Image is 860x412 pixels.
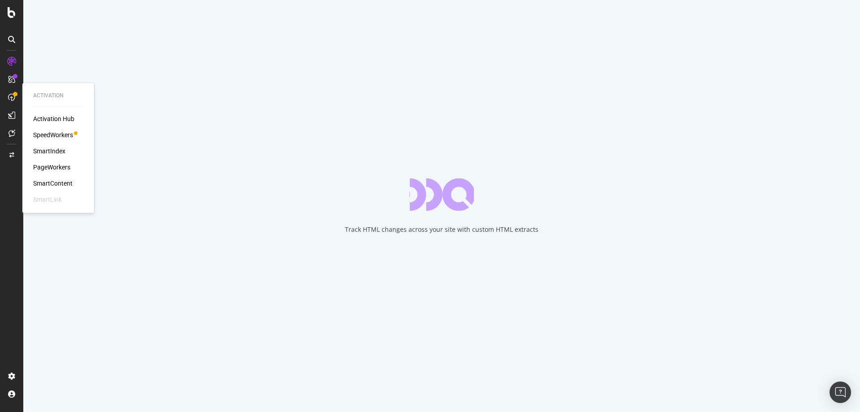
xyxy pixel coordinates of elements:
[33,130,73,139] a: SpeedWorkers
[33,195,62,204] div: SmartLink
[33,147,65,156] a: SmartIndex
[33,92,83,100] div: Activation
[33,114,74,123] a: Activation Hub
[830,382,851,403] div: Open Intercom Messenger
[33,163,70,172] a: PageWorkers
[345,225,538,234] div: Track HTML changes across your site with custom HTML extracts
[33,179,73,188] a: SmartContent
[409,178,474,211] div: animation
